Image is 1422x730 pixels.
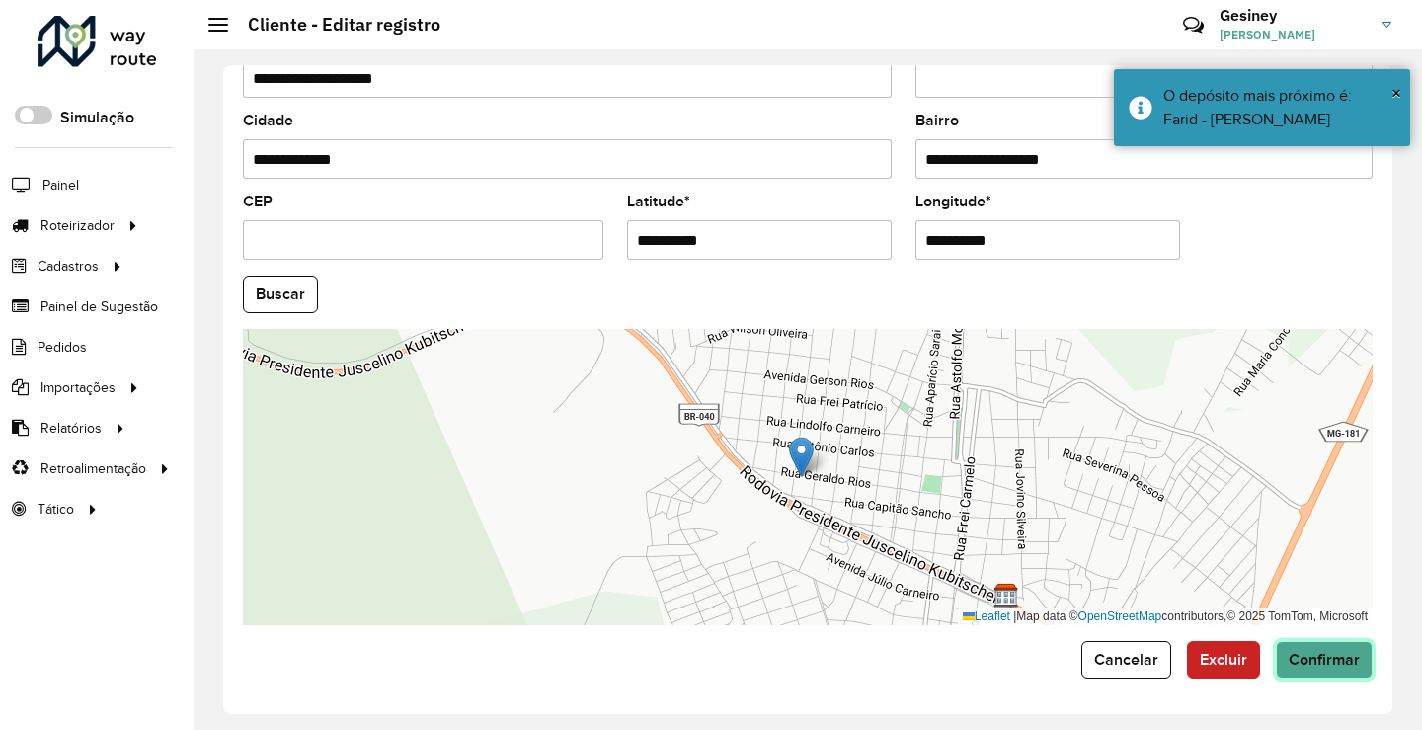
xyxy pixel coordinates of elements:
[40,215,115,236] span: Roteirizador
[958,608,1373,625] div: Map data © contributors,© 2025 TomTom, Microsoft
[1081,641,1171,679] button: Cancelar
[38,256,99,277] span: Cadastros
[38,499,74,520] span: Tático
[1391,78,1401,108] button: Close
[1220,26,1368,43] span: [PERSON_NAME]
[963,609,1010,623] a: Leaflet
[243,190,273,213] label: CEP
[1276,641,1373,679] button: Confirmar
[228,14,440,36] h2: Cliente - Editar registro
[627,190,690,213] label: Latitude
[42,175,79,196] span: Painel
[1078,609,1162,623] a: OpenStreetMap
[993,583,1019,608] img: Farid - João Pinheiro
[60,106,134,129] label: Simulação
[1220,6,1368,25] h3: Gesiney
[40,418,102,439] span: Relatórios
[1013,609,1016,623] span: |
[1094,651,1158,668] span: Cancelar
[1172,4,1215,46] a: Contato Rápido
[915,109,959,132] label: Bairro
[789,437,814,477] img: Marker
[1289,651,1360,668] span: Confirmar
[40,296,158,317] span: Painel de Sugestão
[1391,82,1401,104] span: ×
[243,109,293,132] label: Cidade
[243,276,318,313] button: Buscar
[38,337,87,358] span: Pedidos
[1163,84,1395,131] div: O depósito mais próximo é: Farid - [PERSON_NAME]
[40,458,146,479] span: Retroalimentação
[1187,641,1260,679] button: Excluir
[40,377,116,398] span: Importações
[1200,651,1247,668] span: Excluir
[915,190,991,213] label: Longitude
